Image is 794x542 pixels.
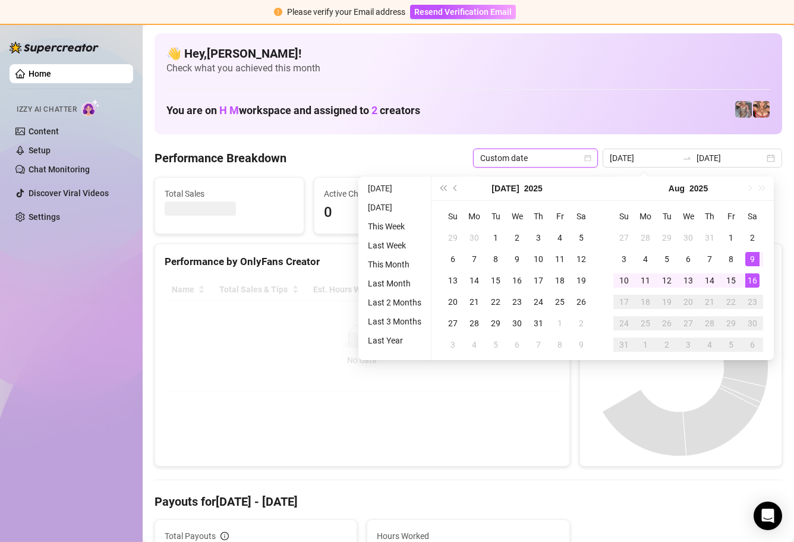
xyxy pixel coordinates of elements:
div: 2 [574,316,588,330]
td: 2025-07-30 [678,227,699,248]
img: pennylondon [753,101,770,118]
td: 2025-08-11 [635,270,656,291]
td: 2025-07-24 [528,291,549,313]
td: 2025-08-03 [442,334,464,355]
td: 2025-08-19 [656,291,678,313]
td: 2025-08-09 [571,334,592,355]
div: 11 [553,252,567,266]
td: 2025-08-21 [699,291,720,313]
td: 2025-08-18 [635,291,656,313]
div: 30 [510,316,524,330]
td: 2025-08-06 [678,248,699,270]
td: 2025-08-23 [742,291,763,313]
span: Izzy AI Chatter [17,104,77,115]
h4: Payouts for [DATE] - [DATE] [155,493,782,510]
div: 22 [724,295,738,309]
div: 5 [574,231,588,245]
td: 2025-08-13 [678,270,699,291]
th: Tu [485,206,506,227]
div: 11 [638,273,653,288]
h4: Performance Breakdown [155,150,286,166]
th: Mo [635,206,656,227]
td: 2025-08-10 [613,270,635,291]
td: 2025-07-29 [656,227,678,248]
div: 4 [638,252,653,266]
div: 1 [638,338,653,352]
td: 2025-07-02 [506,227,528,248]
div: 29 [660,231,674,245]
td: 2025-08-22 [720,291,742,313]
div: 21 [702,295,717,309]
div: 3 [531,231,546,245]
td: 2025-09-06 [742,334,763,355]
li: This Month [363,257,426,272]
div: 17 [531,273,546,288]
th: Tu [656,206,678,227]
td: 2025-07-06 [442,248,464,270]
td: 2025-07-29 [485,313,506,334]
div: 17 [617,295,631,309]
span: calendar [584,155,591,162]
td: 2025-09-05 [720,334,742,355]
span: exclamation-circle [274,8,282,16]
td: 2025-08-02 [571,313,592,334]
td: 2025-07-09 [506,248,528,270]
div: 7 [531,338,546,352]
button: Choose a month [669,177,685,200]
div: 22 [489,295,503,309]
a: Content [29,127,59,136]
td: 2025-07-01 [485,227,506,248]
span: swap-right [682,153,692,163]
div: 23 [745,295,760,309]
div: 13 [446,273,460,288]
td: 2025-08-03 [613,248,635,270]
h1: You are on workspace and assigned to creators [166,104,420,117]
span: 2 [371,104,377,116]
div: 5 [724,338,738,352]
div: 27 [617,231,631,245]
th: Fr [549,206,571,227]
td: 2025-08-30 [742,313,763,334]
div: 16 [745,273,760,288]
div: 29 [446,231,460,245]
div: 1 [553,316,567,330]
td: 2025-07-31 [699,227,720,248]
div: 28 [467,316,481,330]
a: Setup [29,146,51,155]
div: 30 [467,231,481,245]
div: 1 [489,231,503,245]
td: 2025-07-12 [571,248,592,270]
td: 2025-08-04 [635,248,656,270]
td: 2025-08-01 [720,227,742,248]
div: 12 [660,273,674,288]
td: 2025-07-19 [571,270,592,291]
td: 2025-08-05 [485,334,506,355]
td: 2025-07-23 [506,291,528,313]
div: 18 [638,295,653,309]
th: We [506,206,528,227]
div: 1 [724,231,738,245]
a: Chat Monitoring [29,165,90,174]
div: 26 [574,295,588,309]
img: pennylondonvip [735,101,752,118]
td: 2025-08-25 [635,313,656,334]
td: 2025-08-17 [613,291,635,313]
button: Resend Verification Email [410,5,516,19]
div: 13 [681,273,695,288]
span: H M [219,104,239,116]
div: 2 [745,231,760,245]
li: Last 3 Months [363,314,426,329]
td: 2025-07-28 [464,313,485,334]
div: 27 [446,316,460,330]
td: 2025-07-28 [635,227,656,248]
td: 2025-07-08 [485,248,506,270]
div: 23 [510,295,524,309]
td: 2025-07-26 [571,291,592,313]
div: 24 [531,295,546,309]
div: 2 [660,338,674,352]
th: Th [528,206,549,227]
td: 2025-07-04 [549,227,571,248]
div: 16 [510,273,524,288]
span: to [682,153,692,163]
div: 29 [489,316,503,330]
